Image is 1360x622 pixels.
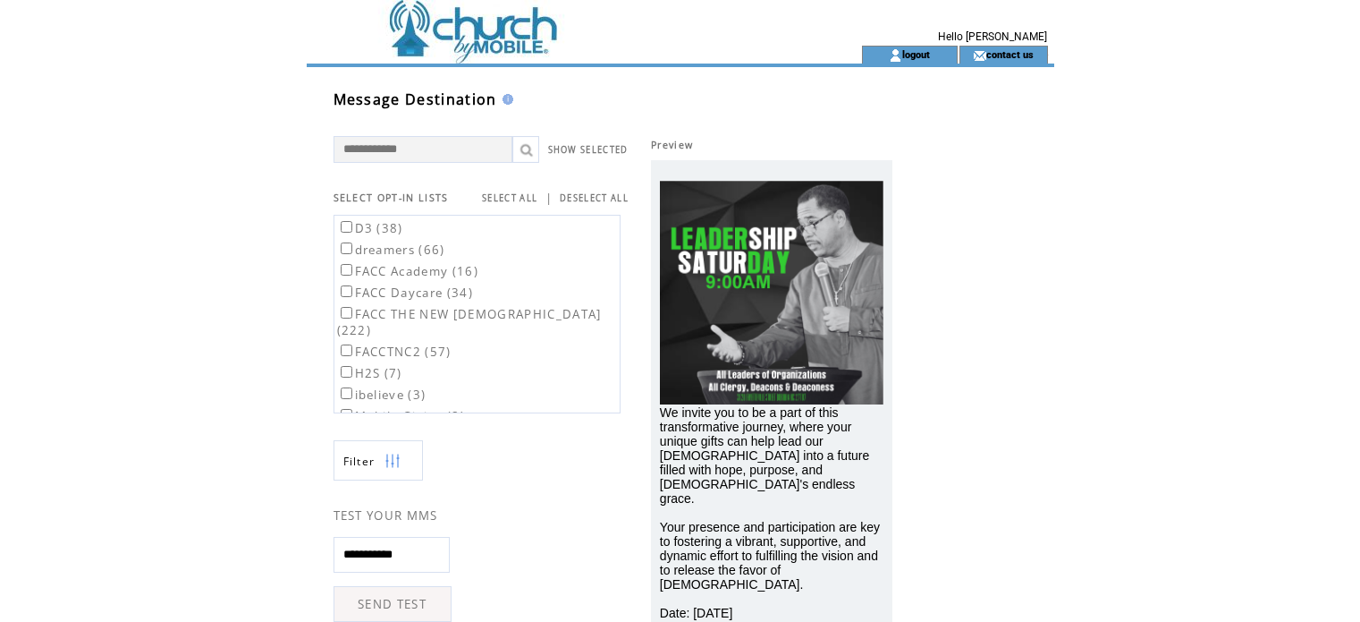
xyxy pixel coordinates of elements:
[337,306,602,338] label: FACC THE NEW [DEMOGRAPHIC_DATA] (222)
[341,307,352,319] input: FACC THE NEW [DEMOGRAPHIC_DATA] (222)
[341,264,352,276] input: FACC Academy (16)
[334,440,423,481] a: Filter
[337,285,474,301] label: FACC Daycare (34)
[337,387,427,403] label: ibelieve (3)
[337,344,452,360] label: FACCTNC2 (57)
[334,192,449,204] span: SELECT OPT-IN LISTS
[341,221,352,233] input: D3 (38)
[337,220,403,236] label: D3 (38)
[334,89,497,109] span: Message Destination
[651,139,693,151] span: Preview
[902,48,930,60] a: logout
[343,454,376,469] span: Show filters
[938,30,1047,43] span: Hello [PERSON_NAME]
[337,242,445,258] label: dreamers (66)
[341,388,352,399] input: ibelieve (3)
[986,48,1034,60] a: contact us
[973,48,986,63] img: contact_us_icon.gif
[334,507,438,524] span: TEST YOUR MMS
[889,48,902,63] img: account_icon.gif
[384,441,401,481] img: filters.png
[337,408,466,424] label: Mobile Giving (8)
[497,94,513,105] img: help.gif
[560,192,629,204] a: DESELECT ALL
[545,190,553,206] span: |
[341,345,352,356] input: FACCTNC2 (57)
[341,285,352,297] input: FACC Daycare (34)
[341,366,352,378] input: H2S (7)
[341,409,352,421] input: Mobile Giving (8)
[341,243,352,254] input: dreamers (66)
[548,144,629,156] a: SHOW SELECTED
[337,365,402,381] label: H2S (7)
[334,586,452,622] a: SEND TEST
[482,192,537,204] a: SELECT ALL
[337,263,479,279] label: FACC Academy (16)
